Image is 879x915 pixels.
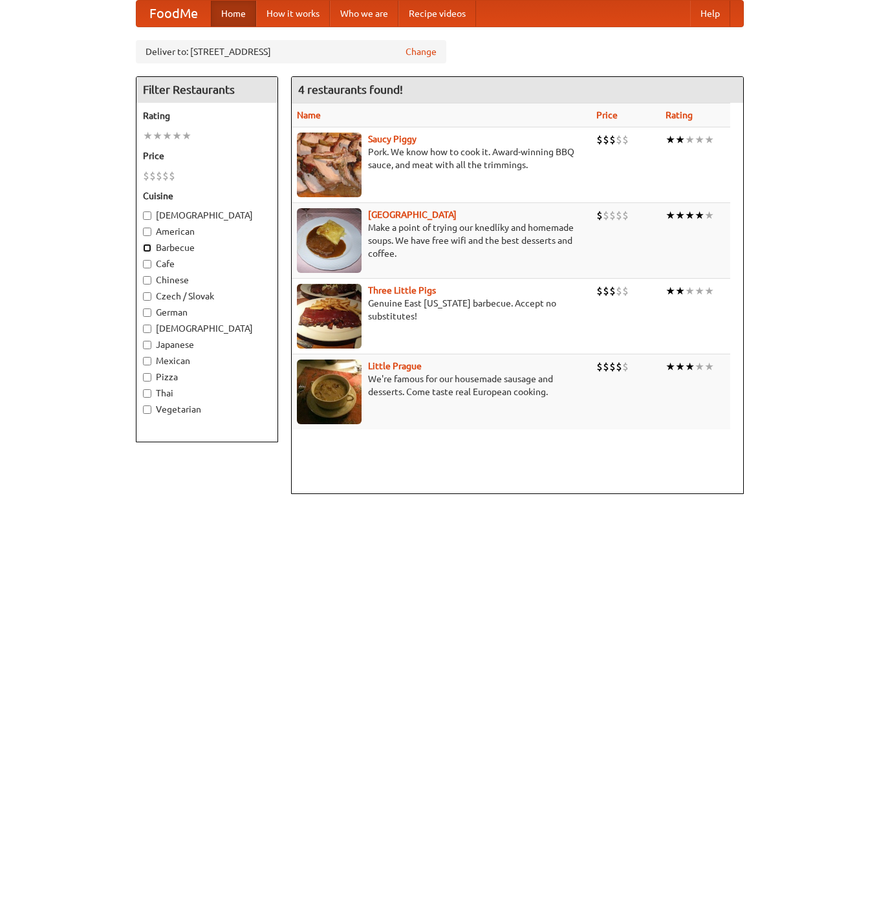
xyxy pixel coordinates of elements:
[143,308,151,317] input: German
[695,360,704,374] li: ★
[143,341,151,349] input: Japanese
[330,1,398,27] a: Who we are
[162,129,172,143] li: ★
[143,373,151,382] input: Pizza
[297,145,587,171] p: Pork. We know how to cook it. Award-winning BBQ sauce, and meat with all the trimmings.
[596,208,603,222] li: $
[368,210,457,220] a: [GEOGRAPHIC_DATA]
[616,133,622,147] li: $
[596,133,603,147] li: $
[143,209,271,222] label: [DEMOGRAPHIC_DATA]
[666,284,675,298] li: ★
[622,284,629,298] li: $
[143,149,271,162] h5: Price
[695,284,704,298] li: ★
[143,290,271,303] label: Czech / Slovak
[136,40,446,63] div: Deliver to: [STREET_ADDRESS]
[603,360,609,374] li: $
[622,133,629,147] li: $
[603,284,609,298] li: $
[143,403,271,416] label: Vegetarian
[297,297,587,323] p: Genuine East [US_STATE] barbecue. Accept no substitutes!
[666,110,693,120] a: Rating
[297,360,362,424] img: littleprague.jpg
[143,274,271,286] label: Chinese
[162,169,169,183] li: $
[169,169,175,183] li: $
[695,208,704,222] li: ★
[143,241,271,254] label: Barbecue
[596,360,603,374] li: $
[675,360,685,374] li: ★
[368,361,422,371] a: Little Prague
[143,276,151,285] input: Chinese
[406,45,437,58] a: Change
[704,284,714,298] li: ★
[172,129,182,143] li: ★
[704,360,714,374] li: ★
[685,133,695,147] li: ★
[675,208,685,222] li: ★
[143,257,271,270] label: Cafe
[143,292,151,301] input: Czech / Slovak
[368,285,436,296] a: Three Little Pigs
[156,169,162,183] li: $
[143,338,271,351] label: Japanese
[616,284,622,298] li: $
[143,244,151,252] input: Barbecue
[596,110,618,120] a: Price
[143,169,149,183] li: $
[143,325,151,333] input: [DEMOGRAPHIC_DATA]
[685,208,695,222] li: ★
[211,1,256,27] a: Home
[695,133,704,147] li: ★
[297,372,587,398] p: We're famous for our housemade sausage and desserts. Come taste real European cooking.
[666,208,675,222] li: ★
[143,260,151,268] input: Cafe
[297,284,362,349] img: littlepigs.jpg
[616,360,622,374] li: $
[609,133,616,147] li: $
[143,225,271,238] label: American
[297,221,587,260] p: Make a point of trying our knedlíky and homemade soups. We have free wifi and the best desserts a...
[136,77,277,103] h4: Filter Restaurants
[609,360,616,374] li: $
[622,208,629,222] li: $
[368,134,417,144] a: Saucy Piggy
[685,360,695,374] li: ★
[297,208,362,273] img: czechpoint.jpg
[609,284,616,298] li: $
[616,208,622,222] li: $
[143,322,271,335] label: [DEMOGRAPHIC_DATA]
[596,284,603,298] li: $
[297,110,321,120] a: Name
[622,360,629,374] li: $
[603,133,609,147] li: $
[143,389,151,398] input: Thai
[143,189,271,202] h5: Cuisine
[704,208,714,222] li: ★
[153,129,162,143] li: ★
[143,357,151,365] input: Mexican
[143,405,151,414] input: Vegetarian
[149,169,156,183] li: $
[143,211,151,220] input: [DEMOGRAPHIC_DATA]
[297,133,362,197] img: saucy.jpg
[603,208,609,222] li: $
[256,1,330,27] a: How it works
[143,109,271,122] h5: Rating
[675,133,685,147] li: ★
[143,129,153,143] li: ★
[704,133,714,147] li: ★
[143,306,271,319] label: German
[398,1,476,27] a: Recipe videos
[136,1,211,27] a: FoodMe
[298,83,403,96] ng-pluralize: 4 restaurants found!
[666,133,675,147] li: ★
[690,1,730,27] a: Help
[143,387,271,400] label: Thai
